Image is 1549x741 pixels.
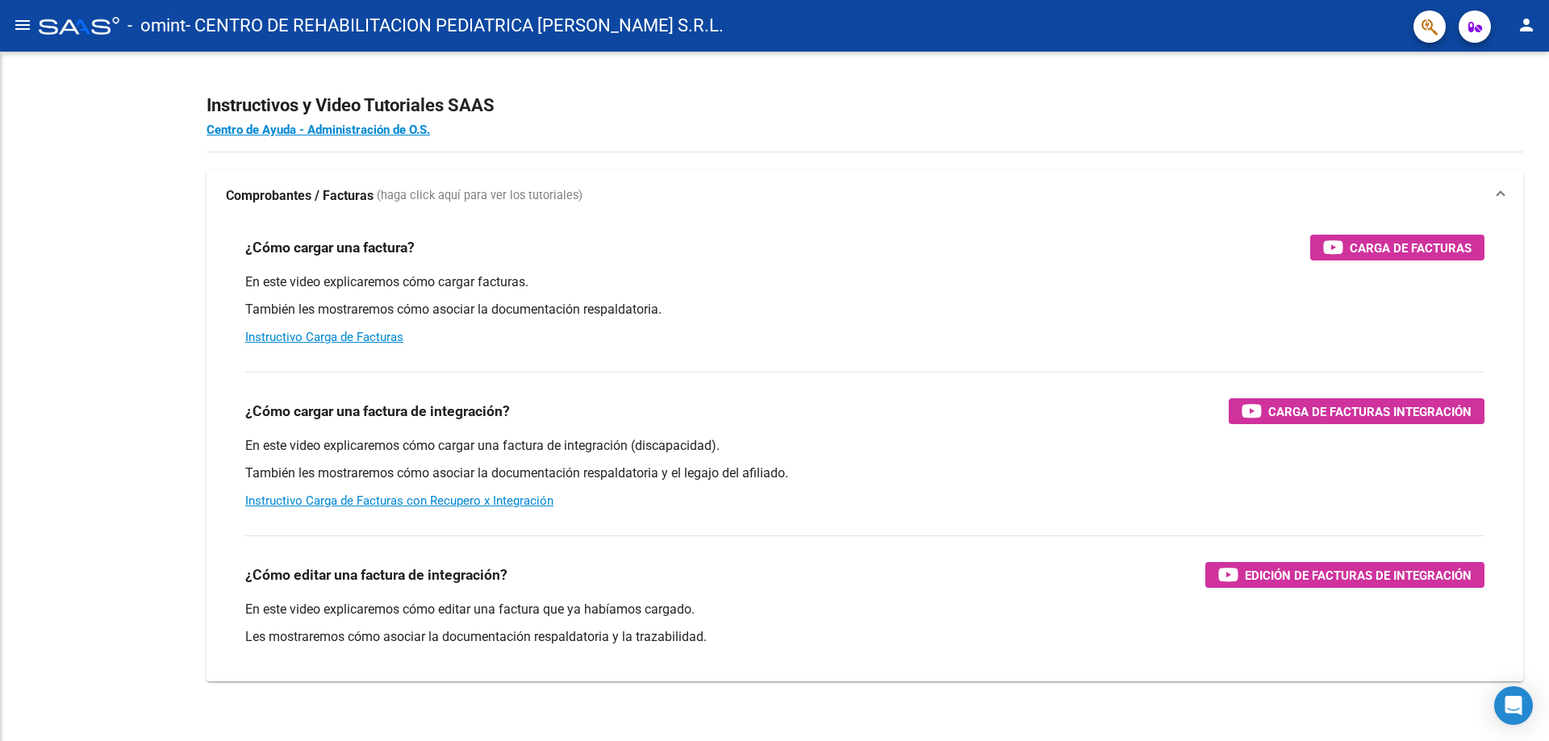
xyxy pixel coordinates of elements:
strong: Comprobantes / Facturas [226,187,374,205]
mat-icon: menu [13,15,32,35]
h3: ¿Cómo editar una factura de integración? [245,564,507,586]
a: Instructivo Carga de Facturas [245,330,403,344]
button: Carga de Facturas [1310,235,1484,260]
a: Instructivo Carga de Facturas con Recupero x Integración [245,493,553,508]
span: (haga click aquí para ver los tutoriales) [377,187,582,205]
p: En este video explicaremos cómo cargar una factura de integración (discapacidad). [245,437,1484,455]
div: Comprobantes / Facturas (haga click aquí para ver los tutoriales) [207,222,1523,681]
a: Centro de Ayuda - Administración de O.S. [207,123,430,137]
mat-icon: person [1517,15,1536,35]
p: También les mostraremos cómo asociar la documentación respaldatoria y el legajo del afiliado. [245,464,1484,482]
div: Open Intercom Messenger [1494,686,1533,725]
p: Les mostraremos cómo asociar la documentación respaldatoria y la trazabilidad. [245,628,1484,646]
p: En este video explicaremos cómo cargar facturas. [245,273,1484,291]
span: - omint [127,8,186,44]
span: - CENTRO DE REHABILITACION PEDIATRICA [PERSON_NAME] S.R.L. [186,8,724,44]
button: Carga de Facturas Integración [1229,398,1484,424]
p: En este video explicaremos cómo editar una factura que ya habíamos cargado. [245,601,1484,618]
h3: ¿Cómo cargar una factura? [245,236,415,259]
mat-expansion-panel-header: Comprobantes / Facturas (haga click aquí para ver los tutoriales) [207,170,1523,222]
h3: ¿Cómo cargar una factura de integración? [245,400,510,423]
span: Carga de Facturas Integración [1268,402,1472,422]
button: Edición de Facturas de integración [1205,562,1484,588]
span: Carga de Facturas [1350,238,1472,258]
span: Edición de Facturas de integración [1245,565,1472,585]
p: También les mostraremos cómo asociar la documentación respaldatoria. [245,301,1484,318]
h2: Instructivos y Video Tutoriales SAAS [207,90,1523,121]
